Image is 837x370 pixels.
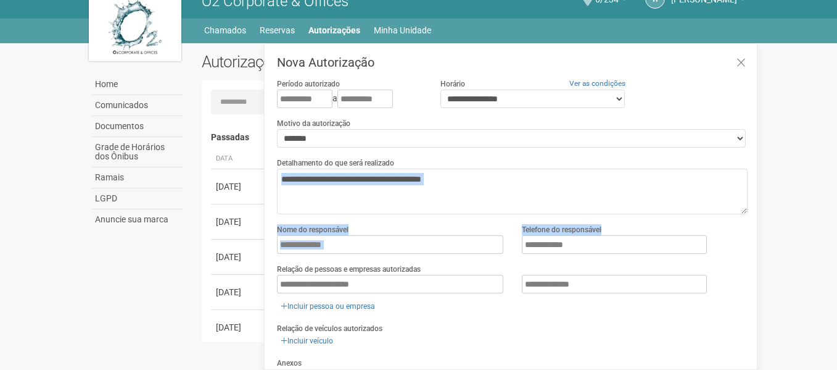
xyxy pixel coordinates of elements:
[204,22,246,39] a: Chamados
[277,264,421,275] label: Relação de pessoas e empresas autorizadas
[216,286,262,298] div: [DATE]
[277,78,340,90] label: Período autorizado
[92,95,183,116] a: Comunicados
[216,251,262,263] div: [DATE]
[277,224,348,235] label: Nome do responsável
[277,334,337,348] a: Incluir veículo
[216,216,262,228] div: [DATE]
[277,118,350,129] label: Motivo da autorização
[92,167,183,188] a: Ramais
[260,22,295,39] a: Reservas
[522,224,601,235] label: Telefone do responsável
[277,323,382,334] label: Relação de veículos autorizados
[92,116,183,137] a: Documentos
[202,53,466,71] h2: Autorizações
[216,321,262,334] div: [DATE]
[440,78,465,90] label: Horário
[211,133,740,142] h4: Passadas
[216,180,262,193] div: [DATE]
[277,358,302,369] label: Anexos
[211,149,266,169] th: Data
[374,22,431,39] a: Minha Unidade
[277,300,379,313] a: Incluir pessoa ou empresa
[92,188,183,209] a: LGPD
[92,209,183,230] a: Anuncie sua marca
[277,90,421,108] div: a
[569,79,625,88] a: Ver as condições
[308,22,360,39] a: Autorizações
[277,56,748,69] h3: Nova Autorização
[92,137,183,167] a: Grade de Horários dos Ônibus
[277,158,394,169] label: Detalhamento do que será realizado
[92,74,183,95] a: Home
